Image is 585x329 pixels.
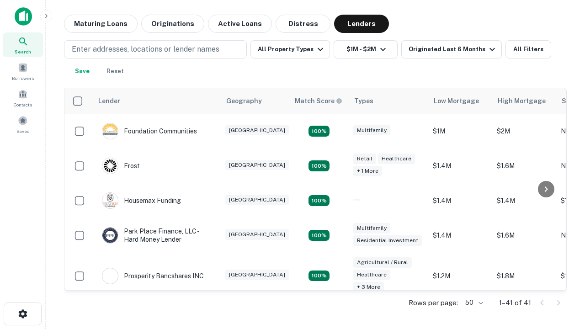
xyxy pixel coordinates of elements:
[353,282,384,292] div: + 3 more
[98,96,120,106] div: Lender
[295,96,342,106] div: Capitalize uses an advanced AI algorithm to match your search with the best lender. The match sco...
[492,88,556,114] th: High Mortgage
[12,74,34,82] span: Borrowers
[492,149,556,183] td: $1.6M
[428,183,492,218] td: $1.4M
[492,253,556,299] td: $1.8M
[353,125,390,136] div: Multifamily
[308,271,330,281] div: Matching Properties: 7, hasApolloMatch: undefined
[221,88,289,114] th: Geography
[14,101,32,108] span: Contacts
[3,32,43,57] a: Search
[15,7,32,26] img: capitalize-icon.png
[349,88,428,114] th: Types
[308,195,330,206] div: Matching Properties: 4, hasApolloMatch: undefined
[102,268,204,284] div: Prosperity Bancshares INC
[354,96,373,106] div: Types
[101,62,130,80] button: Reset
[225,160,289,170] div: [GEOGRAPHIC_DATA]
[16,127,30,135] span: Saved
[15,48,31,55] span: Search
[428,253,492,299] td: $1.2M
[378,154,415,164] div: Healthcare
[539,256,585,300] iframe: Chat Widget
[102,193,118,208] img: picture
[492,183,556,218] td: $1.4M
[409,44,498,55] div: Originated Last 6 Months
[428,114,492,149] td: $1M
[225,270,289,280] div: [GEOGRAPHIC_DATA]
[102,268,118,284] img: picture
[276,15,330,33] button: Distress
[102,158,140,174] div: Frost
[68,62,97,80] button: Save your search to get updates of matches that match your search criteria.
[208,15,272,33] button: Active Loans
[428,149,492,183] td: $1.4M
[428,218,492,253] td: $1.4M
[3,112,43,137] a: Saved
[102,227,212,244] div: Park Place Finance, LLC - Hard Money Lender
[102,192,181,209] div: Housemax Funding
[225,229,289,240] div: [GEOGRAPHIC_DATA]
[492,218,556,253] td: $1.6M
[250,40,330,58] button: All Property Types
[353,223,390,233] div: Multifamily
[226,96,262,106] div: Geography
[93,88,221,114] th: Lender
[3,59,43,84] a: Borrowers
[289,88,349,114] th: Capitalize uses an advanced AI algorithm to match your search with the best lender. The match sco...
[64,15,138,33] button: Maturing Loans
[409,297,458,308] p: Rows per page:
[353,166,382,176] div: + 1 more
[102,123,118,139] img: picture
[3,85,43,110] a: Contacts
[499,297,531,308] p: 1–41 of 41
[462,296,484,309] div: 50
[428,88,492,114] th: Low Mortgage
[141,15,204,33] button: Originations
[401,40,502,58] button: Originated Last 6 Months
[353,257,412,268] div: Agricultural / Rural
[505,40,551,58] button: All Filters
[492,114,556,149] td: $2M
[64,40,247,58] button: Enter addresses, locations or lender names
[434,96,479,106] div: Low Mortgage
[102,228,118,243] img: picture
[225,125,289,136] div: [GEOGRAPHIC_DATA]
[334,15,389,33] button: Lenders
[308,230,330,241] div: Matching Properties: 4, hasApolloMatch: undefined
[353,154,376,164] div: Retail
[72,44,219,55] p: Enter addresses, locations or lender names
[308,160,330,171] div: Matching Properties: 4, hasApolloMatch: undefined
[225,195,289,205] div: [GEOGRAPHIC_DATA]
[334,40,398,58] button: $1M - $2M
[102,123,197,139] div: Foundation Communities
[308,126,330,137] div: Matching Properties: 4, hasApolloMatch: undefined
[498,96,546,106] div: High Mortgage
[102,158,118,174] img: picture
[295,96,340,106] h6: Match Score
[353,235,422,246] div: Residential Investment
[353,270,390,280] div: Healthcare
